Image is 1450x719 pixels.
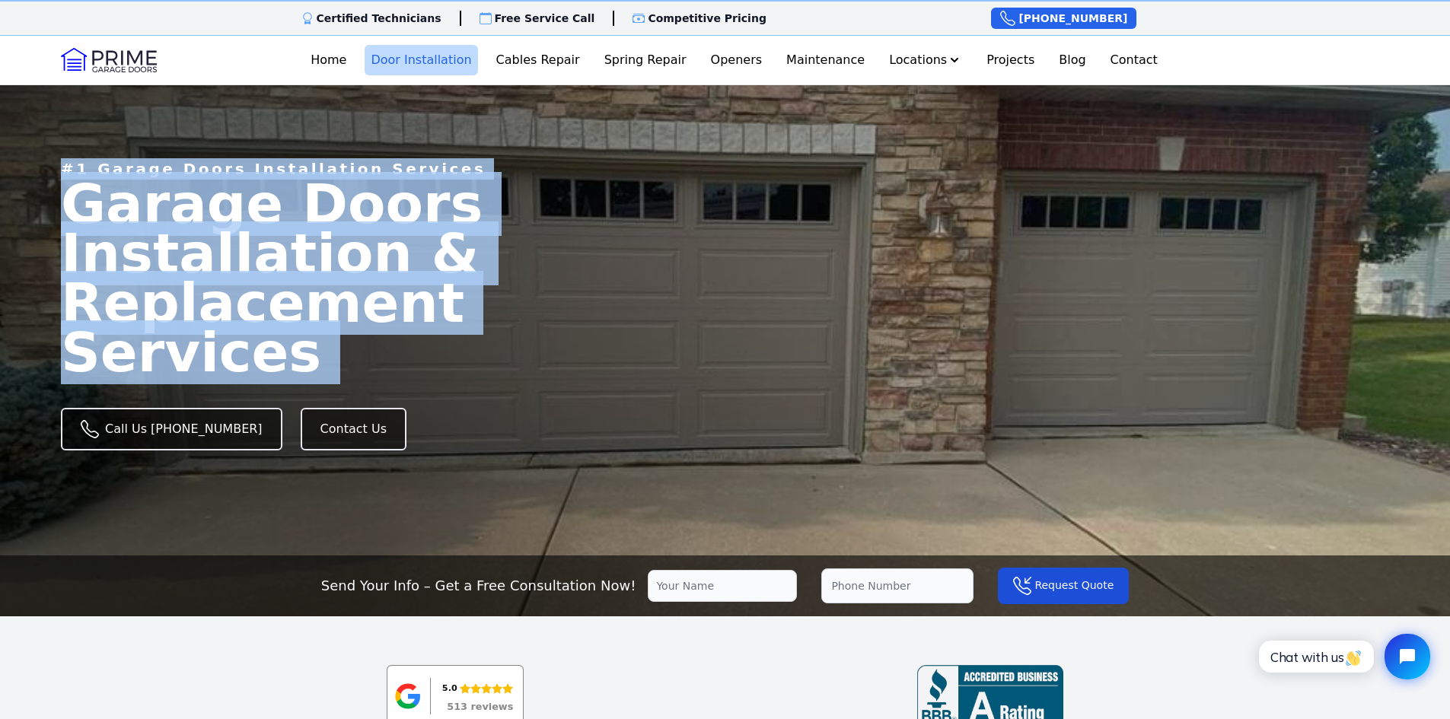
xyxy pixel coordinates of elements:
p: Competitive Pricing [648,11,766,26]
input: Phone Number [821,568,974,603]
div: Rating: 5.0 out of 5 [442,680,513,697]
span: Garage Doors Installation & Replacement Services [61,172,483,383]
p: Send Your Info – Get a Free Consultation Now! [321,575,636,597]
div: 5.0 [442,680,457,697]
a: [PHONE_NUMBER] [991,8,1136,29]
a: Openers [705,45,769,75]
input: Your Name [648,570,797,602]
a: Spring Repair [598,45,693,75]
a: Door Installation [365,45,477,75]
p: Certified Technicians [317,11,441,26]
a: Maintenance [780,45,871,75]
a: Cables Repair [490,45,586,75]
a: Call Us [PHONE_NUMBER] [61,408,282,450]
p: #1 Garage Doors Installation Services [61,158,486,180]
a: Home [304,45,352,75]
button: Locations [883,45,968,75]
a: Projects [980,45,1040,75]
iframe: Tidio Chat [1242,621,1443,692]
button: Request Quote [998,568,1129,604]
p: Free Service Call [495,11,595,26]
a: Contact [1104,45,1164,75]
img: Logo [61,48,157,72]
div: 513 reviews [447,702,513,712]
a: Contact Us [301,408,406,450]
a: Blog [1053,45,1091,75]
